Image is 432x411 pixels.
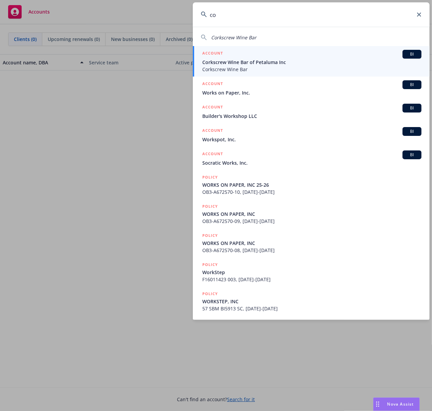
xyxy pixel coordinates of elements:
[202,80,223,88] h5: ACCOUNT
[202,240,422,247] span: WORKS ON PAPER, INC
[373,398,382,411] div: Drag to move
[405,105,419,111] span: BI
[373,397,420,411] button: Nova Assist
[193,287,430,316] a: POLICYWORKSTEP, INC57 SBM BI5913 SC, [DATE]-[DATE]
[202,89,422,96] span: Works on Paper, Inc.
[193,46,430,77] a: ACCOUNTBICorkscrew Wine Bar of Petaluma IncCorkscrew Wine Bar
[405,128,419,135] span: BI
[193,258,430,287] a: POLICYWorkStepF16011423 003, [DATE]-[DATE]
[202,210,422,218] span: WORKS ON PAPER, INC
[202,127,223,135] h5: ACCOUNT
[202,50,223,58] h5: ACCOUNT
[202,276,422,283] span: F16011423 003, [DATE]-[DATE]
[202,104,223,112] h5: ACCOUNT
[202,305,422,312] span: 57 SBM BI5913 SC, [DATE]-[DATE]
[202,298,422,305] span: WORKSTEP, INC
[193,77,430,100] a: ACCOUNTBIWorks on Paper, Inc.
[193,123,430,147] a: ACCOUNTBIWorkspot, Inc.
[193,170,430,199] a: POLICYWORKS ON PAPER, INC 25-26OB3-A672570-10, [DATE]-[DATE]
[202,66,422,73] span: Corkscrew Wine Bar
[405,82,419,88] span: BI
[193,199,430,228] a: POLICYWORKS ON PAPER, INCOB3-A672570-09, [DATE]-[DATE]
[202,150,223,159] h5: ACCOUNT
[193,228,430,258] a: POLICYWORKS ON PAPER, INCOB3-A672570-08, [DATE]-[DATE]
[387,401,414,407] span: Nova Assist
[202,174,218,181] h5: POLICY
[202,159,422,166] span: Socratic Works, Inc.
[202,203,218,210] h5: POLICY
[202,136,422,143] span: Workspot, Inc.
[202,290,218,297] h5: POLICY
[202,188,422,196] span: OB3-A672570-10, [DATE]-[DATE]
[202,59,422,66] span: Corkscrew Wine Bar of Petaluma Inc
[193,2,430,27] input: Search...
[193,147,430,170] a: ACCOUNTBISocratic Works, Inc.
[193,100,430,123] a: ACCOUNTBIBuilder's Workshop LLC
[405,51,419,57] span: BI
[202,181,422,188] span: WORKS ON PAPER, INC 25-26
[202,269,422,276] span: WorkStep
[211,34,256,41] span: Corkscrew Wine Bar
[202,261,218,268] h5: POLICY
[202,247,422,254] span: OB3-A672570-08, [DATE]-[DATE]
[202,218,422,225] span: OB3-A672570-09, [DATE]-[DATE]
[202,112,422,120] span: Builder's Workshop LLC
[405,152,419,158] span: BI
[202,232,218,239] h5: POLICY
